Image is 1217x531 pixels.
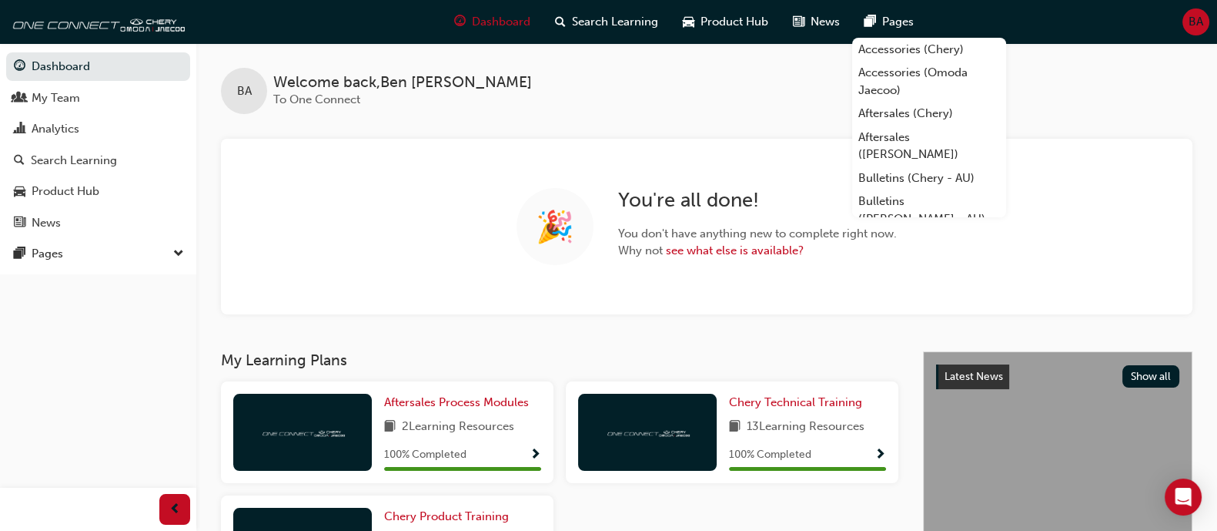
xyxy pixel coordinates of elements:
[874,445,886,465] button: Show Progress
[670,6,781,38] a: car-iconProduct Hub
[14,247,25,261] span: pages-icon
[729,394,868,412] a: Chery Technical Training
[793,12,804,32] span: news-icon
[32,183,99,200] div: Product Hub
[618,242,897,260] span: Why not
[173,244,184,264] span: down-icon
[864,12,876,32] span: pages-icon
[384,394,535,412] a: Aftersales Process Modules
[700,13,768,31] span: Product Hub
[402,418,514,437] span: 2 Learning Resources
[221,351,898,369] h3: My Learning Plans
[852,126,1006,166] a: Aftersales ([PERSON_NAME])
[852,102,1006,126] a: Aftersales (Chery)
[530,449,541,462] span: Show Progress
[1165,479,1202,516] div: Open Intercom Messenger
[32,89,80,107] div: My Team
[6,49,190,240] button: DashboardMy TeamAnalyticsSearch LearningProduct HubNews
[384,418,396,437] span: book-icon
[6,209,190,237] a: News
[14,217,25,230] span: news-icon
[530,445,541,465] button: Show Progress
[6,146,190,175] a: Search Learning
[384,508,515,526] a: Chery Product Training
[14,60,25,74] span: guage-icon
[32,214,61,232] div: News
[384,446,466,464] span: 100 % Completed
[442,6,543,38] a: guage-iconDashboard
[936,365,1179,389] a: Latest NewsShow all
[6,240,190,268] button: Pages
[32,245,63,263] div: Pages
[6,177,190,206] a: Product Hub
[781,6,852,38] a: news-iconNews
[747,418,864,437] span: 13 Learning Resources
[6,52,190,81] a: Dashboard
[852,38,1006,62] a: Accessories (Chery)
[31,152,117,170] div: Search Learning
[454,12,466,32] span: guage-icon
[729,395,862,409] span: Chery Technical Training
[384,509,509,523] span: Chery Product Training
[1189,13,1203,31] span: BA
[6,115,190,143] a: Analytics
[32,120,79,138] div: Analytics
[169,500,181,519] span: prev-icon
[874,449,886,462] span: Show Progress
[14,123,25,136] span: chart-icon
[729,446,811,464] span: 100 % Completed
[811,13,840,31] span: News
[273,92,360,106] span: To One Connect
[852,166,1006,190] a: Bulletins (Chery - AU)
[543,6,670,38] a: search-iconSearch Learning
[1122,365,1180,388] button: Show all
[605,425,690,439] img: oneconnect
[683,12,694,32] span: car-icon
[8,6,185,37] img: oneconnect
[260,425,345,439] img: oneconnect
[882,13,914,31] span: Pages
[852,61,1006,102] a: Accessories (Omoda Jaecoo)
[555,12,566,32] span: search-icon
[666,244,804,257] a: see what else is available?
[14,154,25,168] span: search-icon
[14,92,25,106] span: people-icon
[572,13,658,31] span: Search Learning
[945,370,1003,383] span: Latest News
[729,418,741,437] span: book-icon
[618,188,897,213] h2: You're all done!
[384,395,529,409] span: Aftersales Process Modules
[618,225,897,243] span: You don't have anything new to complete right now.
[536,218,574,236] span: 🎉
[14,185,25,199] span: car-icon
[6,84,190,113] a: My Team
[472,13,530,31] span: Dashboard
[852,6,926,38] a: pages-iconPages
[1182,8,1209,35] button: BA
[273,74,532,92] span: Welcome back , Ben [PERSON_NAME]
[852,190,1006,230] a: Bulletins ([PERSON_NAME] - AU)
[237,82,252,100] span: BA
